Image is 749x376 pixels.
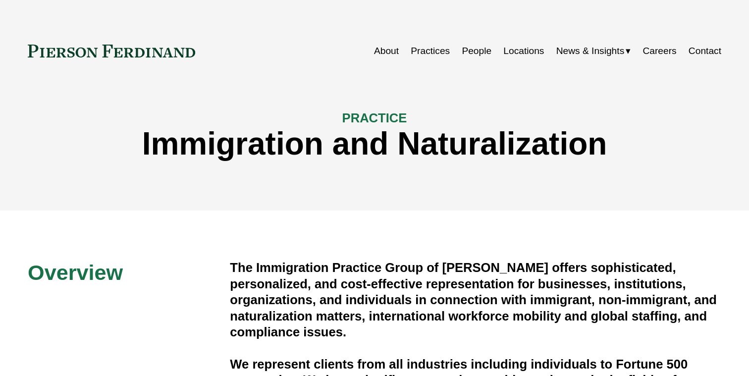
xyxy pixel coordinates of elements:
[374,42,399,60] a: About
[503,42,544,60] a: Locations
[28,261,123,284] span: Overview
[342,111,407,125] span: PRACTICE
[556,43,625,60] span: News & Insights
[642,42,676,60] a: Careers
[28,126,721,162] h1: Immigration and Naturalization
[556,42,631,60] a: folder dropdown
[689,42,721,60] a: Contact
[411,42,450,60] a: Practices
[462,42,491,60] a: People
[230,260,721,340] h4: The Immigration Practice Group of [PERSON_NAME] offers sophisticated, personalized, and cost-effe...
